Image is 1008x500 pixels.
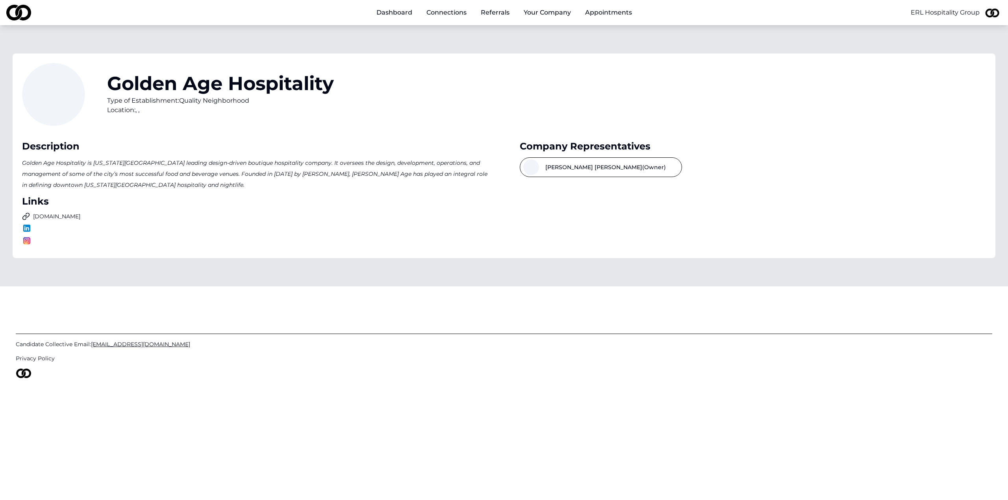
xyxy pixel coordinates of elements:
img: logo [22,223,31,233]
a: Appointments [579,5,638,20]
p: Golden Age Hospitality is [US_STATE][GEOGRAPHIC_DATA] leading design-driven boutique hospitality ... [22,157,488,190]
button: Your Company [517,5,577,20]
a: [DOMAIN_NAME] [22,212,488,220]
a: Dashboard [370,5,419,20]
a: Privacy Policy [16,354,992,362]
a: Referrals [474,5,516,20]
img: logo [6,5,31,20]
button: [PERSON_NAME] [PERSON_NAME](Owner) [520,157,682,177]
div: Links [22,195,488,208]
img: 126d1970-4131-4eca-9e04-994076d8ae71-2-profile_picture.jpeg [983,3,1002,22]
nav: Main [370,5,638,20]
img: logo [16,369,31,378]
div: Type of Establishment: Quality Neighborhood [107,96,334,105]
div: Company Representatives [520,140,986,153]
button: ERL Hospitality Group [911,8,980,17]
a: Candidate Collective Email:[EMAIL_ADDRESS][DOMAIN_NAME] [16,340,992,348]
div: Location: , , [107,105,334,115]
span: [EMAIL_ADDRESS][DOMAIN_NAME] [91,341,190,348]
a: Connections [420,5,473,20]
div: Description [22,140,488,153]
h1: Golden Age Hospitality [107,74,334,93]
img: logo [22,236,31,245]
